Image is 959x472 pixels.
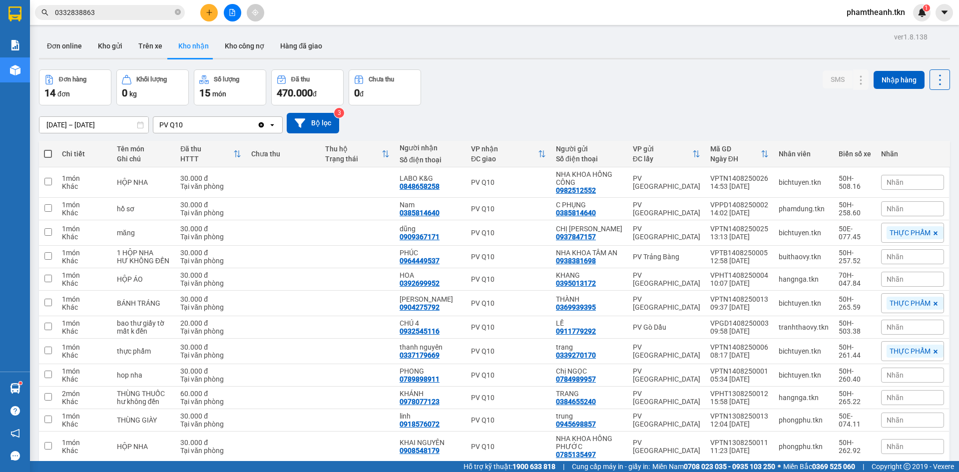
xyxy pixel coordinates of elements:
div: 1 món [62,319,107,327]
button: aim [247,4,264,21]
svg: open [268,121,276,129]
span: Hỗ trợ kỹ thuật: [464,461,555,472]
span: | [563,461,564,472]
button: Nhập hàng [874,71,925,89]
div: Số điện thoại [556,155,623,163]
div: PV [GEOGRAPHIC_DATA] [633,367,700,383]
button: Số lượng15món [194,69,266,105]
div: VPTN1308250013 [710,412,769,420]
div: Khác [62,327,107,335]
div: Tại văn phòng [180,398,241,406]
span: 15 [199,87,210,99]
div: PV Q10 [471,394,546,402]
div: ver 1.8.138 [894,31,928,42]
span: 14 [44,87,55,99]
span: copyright [904,463,911,470]
div: phamdung.tkn [779,205,829,213]
div: CHÚ 4 [400,319,461,327]
div: hangnga.tkn [779,394,829,402]
div: 12:58 [DATE] [710,257,769,265]
sup: 3 [334,108,344,118]
span: THỰC PHẨM [890,347,931,356]
th: Toggle SortBy [628,141,705,167]
div: hồ sơ [117,205,170,213]
div: 60.000 đ [180,390,241,398]
button: Khối lượng0kg [116,69,189,105]
div: 50H-257.52 [839,249,871,265]
div: Khác [62,209,107,217]
div: PV Trảng Bàng [633,253,700,261]
div: bichtuyen.tkn [779,299,829,307]
div: 30.000 đ [180,225,241,233]
div: HỘP ÁO [117,275,170,283]
div: 0395013172 [556,279,596,287]
div: 14:53 [DATE] [710,182,769,190]
button: Kho nhận [170,34,217,58]
div: Khác [62,182,107,190]
span: món [212,90,226,98]
div: 1 món [62,174,107,182]
div: 0945698857 [556,420,596,428]
div: 11:23 [DATE] [710,447,769,455]
div: 0911779292 [556,327,596,335]
div: hop nha [117,371,170,379]
button: Bộ lọc [287,113,339,133]
div: 50E-074.11 [839,412,871,428]
div: 0385814640 [556,209,596,217]
div: Khác [62,303,107,311]
span: | [863,461,864,472]
div: bao thư giấy tờ [117,319,170,327]
div: 30.000 đ [180,412,241,420]
div: 0385814640 [400,209,440,217]
div: PV Q10 [471,275,546,283]
div: PV Gò Dầu [633,323,700,331]
div: 30.000 đ [180,249,241,257]
div: PV Q10 [471,347,546,355]
div: 50H-260.40 [839,367,871,383]
div: 0918576072 [400,420,440,428]
div: 20.000 đ [180,319,241,327]
div: 30.000 đ [180,174,241,182]
span: đơn [57,90,70,98]
th: Toggle SortBy [705,141,774,167]
div: Ngày ĐH [710,155,761,163]
sup: 1 [923,4,930,11]
div: thực phẩm [117,347,170,355]
span: đ [313,90,317,98]
div: Khác [62,257,107,265]
div: KHANG [556,271,623,279]
div: 0392699952 [400,279,440,287]
div: VPTN1408250026 [710,174,769,182]
button: Hàng đã giao [272,34,330,58]
span: Nhãn [887,371,904,379]
div: Số lượng [214,76,239,83]
span: ⚪️ [778,465,781,469]
div: Nam [400,201,461,209]
div: 1 món [62,439,107,447]
div: 0789898911 [400,375,440,383]
div: 0938381698 [556,257,596,265]
span: Nhãn [887,416,904,424]
span: file-add [229,9,236,16]
th: Toggle SortBy [320,141,395,167]
span: message [10,451,20,461]
div: Tại văn phòng [180,279,241,287]
div: Chưa thu [369,76,394,83]
span: 1 [925,4,928,11]
div: 0978077123 [400,398,440,406]
div: HỘP NHA [117,443,170,451]
div: 0339270170 [556,351,596,359]
span: 0 [122,87,127,99]
div: 0384655240 [556,398,596,406]
div: Khác [62,447,107,455]
div: hư không đền [117,398,170,406]
div: VPTN1408250001 [710,367,769,375]
div: Chị NGỌC [556,367,623,375]
button: plus [200,4,218,21]
div: tranhthaovy.tkn [779,323,829,331]
div: 10:07 [DATE] [710,279,769,287]
div: hangnga.tkn [779,275,829,283]
button: Kho công nợ [217,34,272,58]
div: BÁNH TRÁNG [117,299,170,307]
div: Tại văn phòng [180,420,241,428]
